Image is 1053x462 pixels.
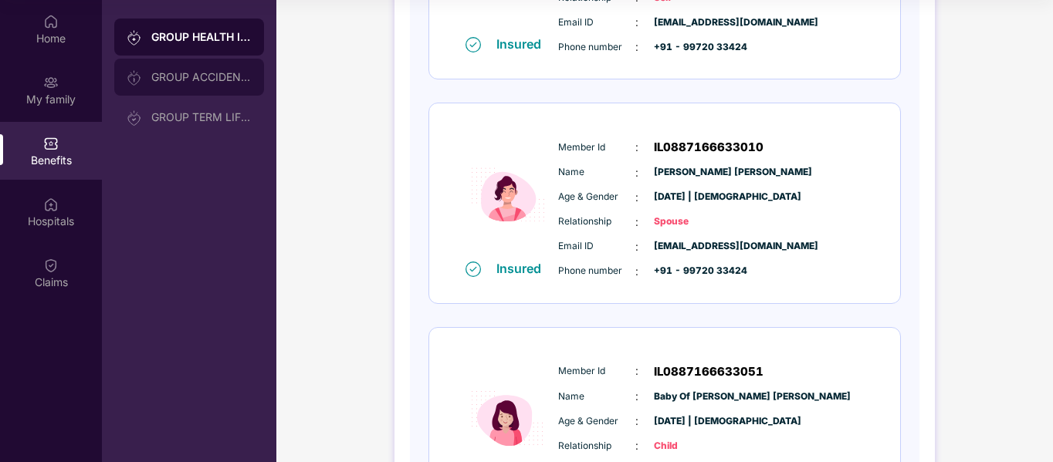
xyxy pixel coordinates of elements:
span: Age & Gender [558,190,635,204]
span: : [635,139,638,156]
span: Baby Of [PERSON_NAME] [PERSON_NAME] [654,389,731,404]
img: svg+xml;base64,PHN2ZyBpZD0iSG9zcGl0YWxzIiB4bWxucz0iaHR0cDovL3d3dy53My5vcmcvMjAwMC9zdmciIHdpZHRoPS... [43,197,59,212]
span: +91 - 99720 33424 [654,264,731,278]
img: svg+xml;base64,PHN2ZyBpZD0iSG9tZSIgeG1sbnM9Imh0dHA6Ly93d3cudzMub3JnLzIwMDAvc3ZnIiB3aWR0aD0iMjAiIG... [43,14,59,29]
span: Relationship [558,439,635,454]
span: [EMAIL_ADDRESS][DOMAIN_NAME] [654,239,731,254]
span: : [635,14,638,31]
img: svg+xml;base64,PHN2ZyB4bWxucz0iaHR0cDovL3d3dy53My5vcmcvMjAwMC9zdmciIHdpZHRoPSIxNiIgaGVpZ2h0PSIxNi... [466,37,481,52]
span: : [635,214,638,231]
img: svg+xml;base64,PHN2ZyB4bWxucz0iaHR0cDovL3d3dy53My5vcmcvMjAwMC9zdmciIHdpZHRoPSIxNiIgaGVpZ2h0PSIxNi... [466,261,481,277]
span: Phone number [558,264,635,278]
span: IL0887166633051 [654,363,764,381]
div: Insured [496,36,550,52]
span: Name [558,165,635,180]
span: Email ID [558,15,635,30]
img: svg+xml;base64,PHN2ZyBpZD0iQmVuZWZpdHMiIHhtbG5zPSJodHRwOi8vd3d3LnczLm9yZy8yMDAwL3N2ZyIgd2lkdGg9Ij... [43,136,59,151]
span: [PERSON_NAME] [PERSON_NAME] [654,165,731,180]
img: svg+xml;base64,PHN2ZyB3aWR0aD0iMjAiIGhlaWdodD0iMjAiIHZpZXdCb3g9IjAgMCAyMCAyMCIgZmlsbD0ibm9uZSIgeG... [127,110,142,126]
span: Spouse [654,214,731,229]
span: : [635,164,638,181]
div: GROUP HEALTH INSURANCE [151,29,252,45]
span: [DATE] | [DEMOGRAPHIC_DATA] [654,190,731,204]
span: : [635,363,638,379]
span: : [635,238,638,255]
span: Name [558,389,635,404]
span: Email ID [558,239,635,254]
img: svg+xml;base64,PHN2ZyB3aWR0aD0iMjAiIGhlaWdodD0iMjAiIHZpZXdCb3g9IjAgMCAyMCAyMCIgZmlsbD0ibm9uZSIgeG... [127,70,142,86]
span: : [635,263,638,280]
span: Phone number [558,40,635,55]
span: [EMAIL_ADDRESS][DOMAIN_NAME] [654,15,731,30]
div: Insured [496,261,550,276]
span: Child [654,439,731,454]
span: Member Id [558,364,635,379]
span: IL0887166633010 [654,138,764,157]
span: : [635,413,638,430]
span: : [635,437,638,454]
img: icon [462,130,554,260]
div: GROUP ACCIDENTAL INSURANCE [151,71,252,83]
div: GROUP TERM LIFE INSURANCE [151,111,252,123]
img: svg+xml;base64,PHN2ZyB3aWR0aD0iMjAiIGhlaWdodD0iMjAiIHZpZXdCb3g9IjAgMCAyMCAyMCIgZmlsbD0ibm9uZSIgeG... [127,30,142,46]
span: Age & Gender [558,414,635,429]
span: Relationship [558,214,635,229]
span: [DATE] | [DEMOGRAPHIC_DATA] [654,414,731,429]
img: svg+xml;base64,PHN2ZyB3aWR0aD0iMjAiIGhlaWdodD0iMjAiIHZpZXdCb3g9IjAgMCAyMCAyMCIgZmlsbD0ibm9uZSIgeG... [43,75,59,90]
span: Member Id [558,140,635,155]
img: svg+xml;base64,PHN2ZyBpZD0iQ2xhaW0iIHhtbG5zPSJodHRwOi8vd3d3LnczLm9yZy8yMDAwL3N2ZyIgd2lkdGg9IjIwIi... [43,258,59,273]
span: : [635,39,638,56]
span: : [635,189,638,206]
span: : [635,388,638,405]
span: +91 - 99720 33424 [654,40,731,55]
